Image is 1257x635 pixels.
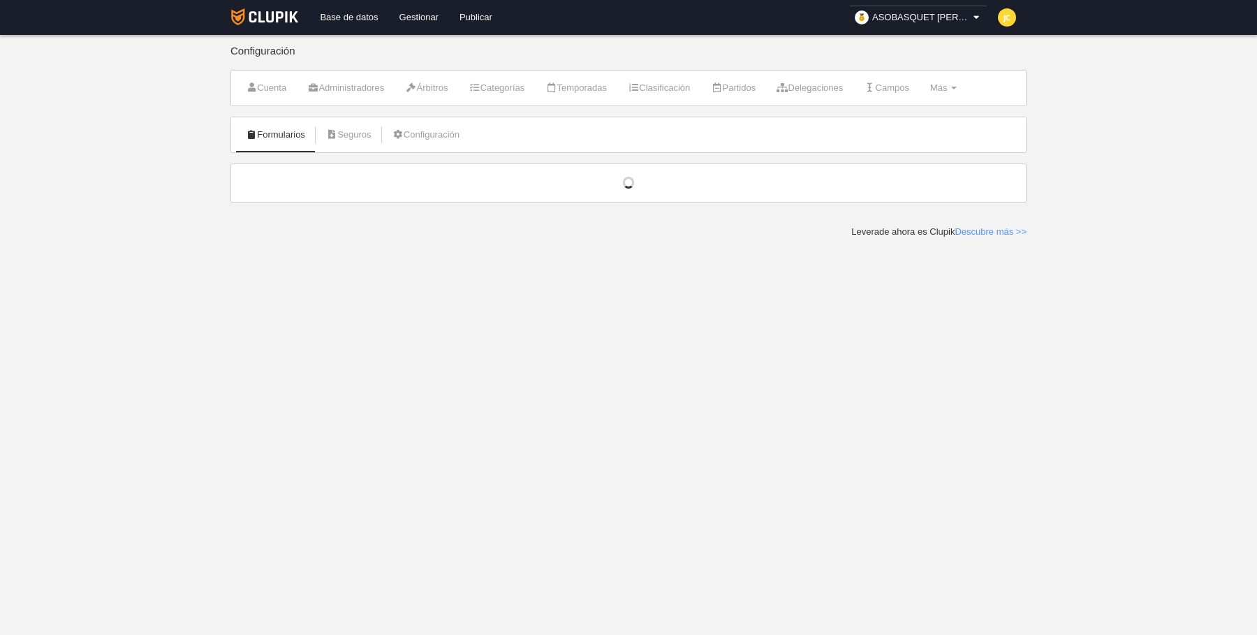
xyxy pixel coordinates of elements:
a: Descubre más >> [955,226,1027,237]
a: Formularios [238,124,313,145]
a: Más [922,78,964,98]
div: Leverade ahora es Clupik [851,226,1027,238]
a: Clasificación [620,78,698,98]
a: Configuración [385,124,467,145]
img: Clupik [231,8,299,25]
a: Delegaciones [769,78,851,98]
a: Temporadas [538,78,615,98]
a: Campos [856,78,917,98]
img: c2l6ZT0zMHgzMCZmcz05JnRleHQ9SkMmYmc9ZmRkODM1.png [998,8,1016,27]
div: Cargando [245,177,1012,189]
a: Cuenta [238,78,294,98]
a: Partidos [703,78,763,98]
a: Seguros [318,124,379,145]
span: ASOBASQUET [PERSON_NAME] [872,10,970,24]
a: Árbitros [397,78,455,98]
div: Configuración [230,45,1027,70]
a: Categorías [461,78,532,98]
img: organizador.30x30.png [855,10,869,24]
a: Administradores [300,78,392,98]
span: Más [930,82,948,93]
a: ASOBASQUET [PERSON_NAME] [849,6,987,29]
